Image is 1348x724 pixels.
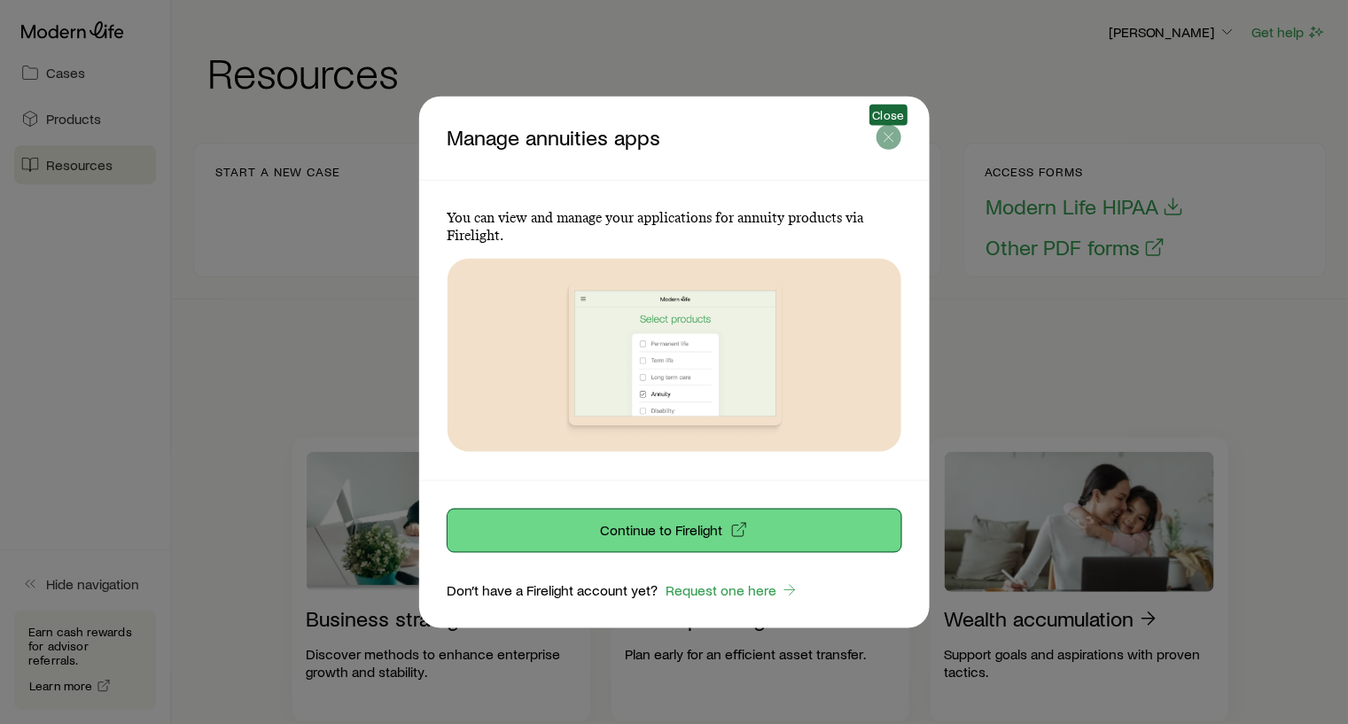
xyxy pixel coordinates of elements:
[448,208,901,244] p: You can view and manage your applications for annuity products via Firelight.
[448,581,658,599] p: Don’t have a Firelight account yet?
[448,124,877,151] p: Manage annuities apps
[601,521,723,539] p: Continue to Firelight
[513,258,836,451] img: Manage annuities apps signposting
[448,510,901,552] button: Continue to Firelight
[873,108,905,122] span: Close
[666,580,799,601] a: Request one here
